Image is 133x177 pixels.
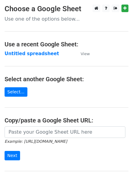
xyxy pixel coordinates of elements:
[81,52,90,56] small: View
[5,87,27,97] a: Select...
[5,75,128,83] h4: Select another Google Sheet:
[5,41,128,48] h4: Use a recent Google Sheet:
[5,117,128,124] h4: Copy/paste a Google Sheet URL:
[5,151,20,160] input: Next
[5,51,59,56] a: Untitled spreadsheet
[5,139,67,144] small: Example: [URL][DOMAIN_NAME]
[5,16,128,22] p: Use one of the options below...
[75,51,90,56] a: View
[5,5,128,13] h3: Choose a Google Sheet
[5,126,125,138] input: Paste your Google Sheet URL here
